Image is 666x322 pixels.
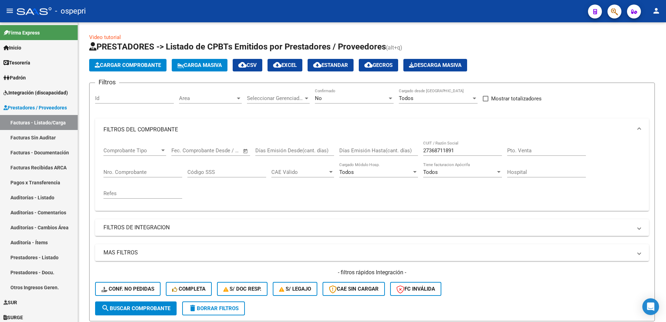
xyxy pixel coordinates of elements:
[101,304,110,312] mat-icon: search
[652,7,660,15] mat-icon: person
[101,305,170,312] span: Buscar Comprobante
[95,282,161,296] button: Conf. no pedidas
[172,59,227,71] button: Carga Masiva
[3,299,17,306] span: SUR
[313,62,348,68] span: Estandar
[403,59,467,71] button: Descarga Masiva
[206,147,240,154] input: Fecha fin
[188,305,239,312] span: Borrar Filtros
[103,126,632,133] mat-panel-title: FILTROS DEL COMPROBANTE
[233,59,262,71] button: CSV
[313,61,322,69] mat-icon: cloud_download
[329,286,379,292] span: CAE SIN CARGAR
[268,59,302,71] button: EXCEL
[273,61,281,69] mat-icon: cloud_download
[238,62,257,68] span: CSV
[6,7,14,15] mat-icon: menu
[179,95,235,101] span: Area
[242,147,250,155] button: Open calendar
[364,62,393,68] span: Gecros
[3,104,67,112] span: Prestadores / Proveedores
[95,244,649,261] mat-expansion-panel-header: MAS FILTROS
[89,34,121,40] a: Video tutorial
[273,282,317,296] button: S/ legajo
[95,219,649,236] mat-expansion-panel-header: FILTROS DE INTEGRACION
[279,286,311,292] span: S/ legajo
[3,59,30,67] span: Tesorería
[89,59,166,71] button: Cargar Comprobante
[95,301,177,315] button: Buscar Comprobante
[103,224,632,231] mat-panel-title: FILTROS DE INTEGRACION
[364,61,373,69] mat-icon: cloud_download
[247,95,303,101] span: Seleccionar Gerenciador
[315,95,322,101] span: No
[642,298,659,315] div: Open Intercom Messenger
[386,44,402,51] span: (alt+q)
[409,62,462,68] span: Descarga Masiva
[396,286,435,292] span: FC Inválida
[3,74,26,82] span: Padrón
[95,118,649,141] mat-expansion-panel-header: FILTROS DEL COMPROBANTE
[177,62,222,68] span: Carga Masiva
[95,141,649,211] div: FILTROS DEL COMPROBANTE
[171,147,200,154] input: Fecha inicio
[323,282,385,296] button: CAE SIN CARGAR
[403,59,467,71] app-download-masive: Descarga masiva de comprobantes (adjuntos)
[103,249,632,256] mat-panel-title: MAS FILTROS
[399,95,413,101] span: Todos
[101,286,154,292] span: Conf. no pedidas
[491,94,542,103] span: Mostrar totalizadores
[423,169,438,175] span: Todos
[95,77,119,87] h3: Filtros
[182,301,245,315] button: Borrar Filtros
[3,89,68,97] span: Integración (discapacidad)
[95,269,649,276] h4: - filtros rápidos Integración -
[390,282,441,296] button: FC Inválida
[3,314,23,321] span: SURGE
[339,169,354,175] span: Todos
[3,44,21,52] span: Inicio
[188,304,197,312] mat-icon: delete
[166,282,212,296] button: Completa
[308,59,354,71] button: Estandar
[103,147,160,154] span: Comprobante Tipo
[273,62,297,68] span: EXCEL
[172,286,206,292] span: Completa
[55,3,86,19] span: - ospepri
[271,169,328,175] span: CAE Válido
[95,62,161,68] span: Cargar Comprobante
[217,282,268,296] button: S/ Doc Resp.
[89,42,386,52] span: PRESTADORES -> Listado de CPBTs Emitidos por Prestadores / Proveedores
[359,59,398,71] button: Gecros
[223,286,262,292] span: S/ Doc Resp.
[3,29,40,37] span: Firma Express
[238,61,247,69] mat-icon: cloud_download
